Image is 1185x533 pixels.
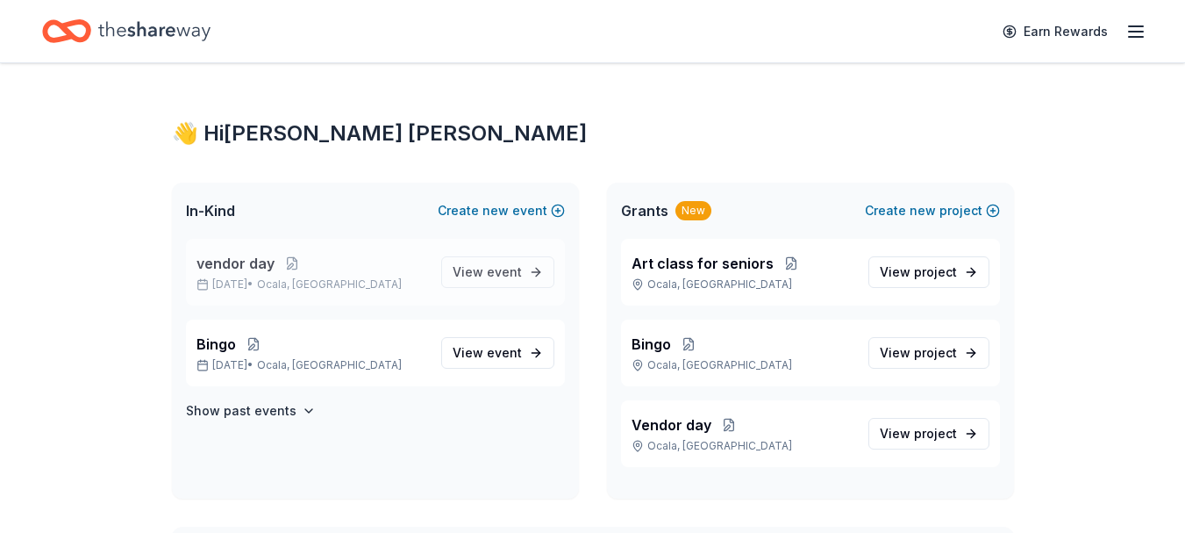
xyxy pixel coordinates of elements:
span: Art class for seniors [632,253,774,274]
span: vendor day [196,253,275,274]
button: Createnewevent [438,200,565,221]
h4: Show past events [186,400,296,421]
span: In-Kind [186,200,235,221]
p: [DATE] • [196,277,427,292]
span: project [914,426,957,441]
span: Bingo [632,334,671,355]
span: View [453,262,522,283]
button: Show past events [186,400,316,421]
span: new [482,200,509,221]
div: New [675,201,711,220]
div: 👋 Hi [PERSON_NAME] [PERSON_NAME] [172,119,1014,148]
span: Vendor day [632,414,711,436]
button: Createnewproject [865,200,1000,221]
p: [DATE] • [196,358,427,372]
span: Bingo [196,334,236,355]
a: View project [868,256,989,288]
p: Ocala, [GEOGRAPHIC_DATA] [632,277,854,292]
a: View project [868,337,989,369]
span: View [880,342,957,364]
span: event [487,345,522,360]
span: project [914,264,957,279]
a: Earn Rewards [992,16,1118,47]
span: Ocala, [GEOGRAPHIC_DATA] [257,358,402,372]
p: Ocala, [GEOGRAPHIC_DATA] [632,439,854,453]
span: event [487,264,522,279]
span: View [880,262,957,283]
p: Ocala, [GEOGRAPHIC_DATA] [632,358,854,372]
a: View event [441,256,554,288]
a: View event [441,337,554,369]
a: View project [868,418,989,450]
a: Home [42,11,211,52]
span: new [910,200,936,221]
span: View [453,342,522,364]
span: View [880,423,957,444]
span: Ocala, [GEOGRAPHIC_DATA] [257,277,402,292]
span: Grants [621,200,668,221]
span: project [914,345,957,360]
